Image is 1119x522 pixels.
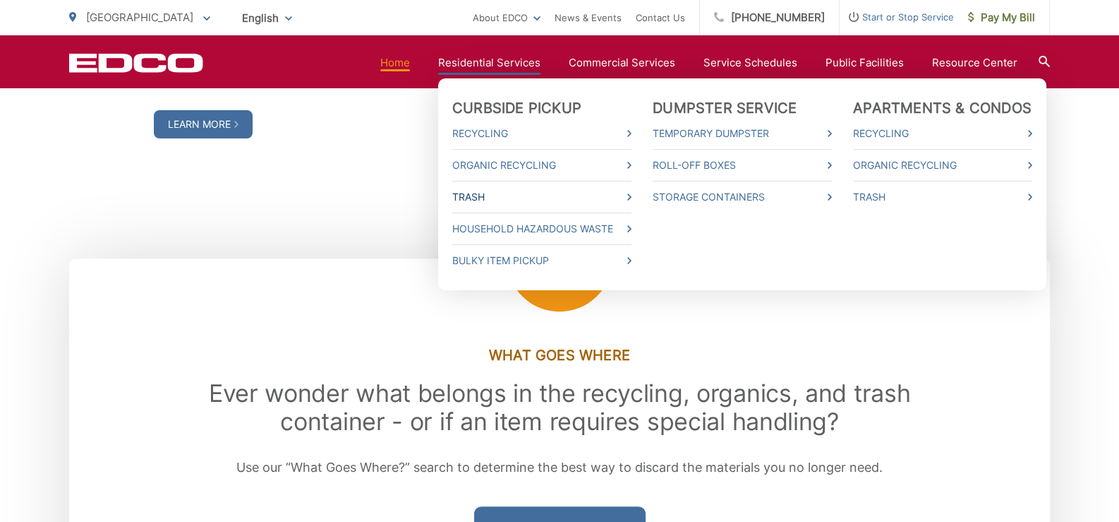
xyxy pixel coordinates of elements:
[569,54,675,71] a: Commercial Services
[438,54,540,71] a: Residential Services
[653,125,832,142] a: Temporary Dumpster
[636,9,685,26] a: Contact Us
[653,100,797,117] a: Dumpster Service
[380,54,410,71] a: Home
[968,9,1035,26] span: Pay My Bill
[452,125,631,142] a: Recycling
[154,379,965,436] h2: Ever wonder what belongs in the recycling, organics, and trash container - or if an item requires...
[825,54,904,71] a: Public Facilities
[932,54,1017,71] a: Resource Center
[853,157,1032,174] a: Organic Recycling
[703,54,797,71] a: Service Schedules
[69,53,203,73] a: EDCD logo. Return to the homepage.
[853,125,1032,142] a: Recycling
[154,457,965,478] p: Use our “What Goes Where?” search to determine the best way to discard the materials you no longe...
[452,189,631,206] a: Trash
[653,189,832,206] a: Storage Containers
[853,100,1032,117] a: Apartments & Condos
[231,6,303,30] span: English
[653,157,832,174] a: Roll-Off Boxes
[452,100,581,117] a: Curbside Pickup
[853,189,1032,206] a: Trash
[452,220,631,237] a: Household Hazardous Waste
[86,11,193,24] span: [GEOGRAPHIC_DATA]
[154,347,965,364] h3: What Goes Where
[473,9,540,26] a: About EDCO
[452,157,631,174] a: Organic Recycling
[452,252,631,269] a: Bulky Item Pickup
[154,110,253,138] a: Learn More
[555,9,622,26] a: News & Events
